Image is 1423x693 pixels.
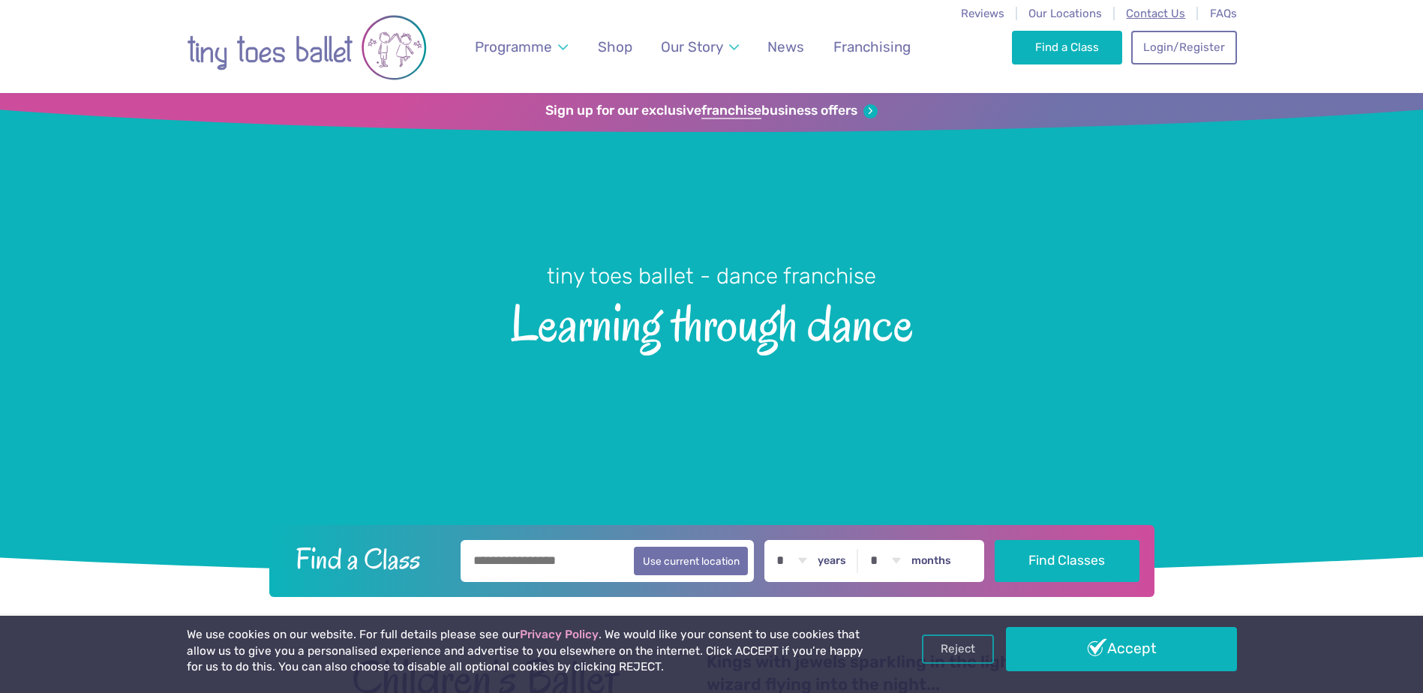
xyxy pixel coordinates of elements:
[26,291,1397,352] span: Learning through dance
[590,29,639,64] a: Shop
[1131,31,1236,64] a: Login/Register
[547,263,876,289] small: tiny toes ballet - dance franchise
[1210,7,1237,20] a: FAQs
[1012,31,1122,64] a: Find a Class
[661,38,723,55] span: Our Story
[922,634,994,663] a: Reject
[475,38,552,55] span: Programme
[961,7,1004,20] a: Reviews
[284,540,450,577] h2: Find a Class
[911,554,951,568] label: months
[826,29,917,64] a: Franchising
[520,628,599,641] a: Privacy Policy
[653,29,746,64] a: Our Story
[187,627,869,676] p: We use cookies on our website. For full details please see our . We would like your consent to us...
[818,554,846,568] label: years
[995,540,1139,582] button: Find Classes
[767,38,804,55] span: News
[598,38,632,55] span: Shop
[467,29,575,64] a: Programme
[1126,7,1185,20] a: Contact Us
[1006,627,1237,670] a: Accept
[187,10,427,85] img: tiny toes ballet
[761,29,812,64] a: News
[833,38,911,55] span: Franchising
[545,103,878,119] a: Sign up for our exclusivefranchisebusiness offers
[1028,7,1102,20] a: Our Locations
[634,547,749,575] button: Use current location
[701,103,761,119] strong: franchise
